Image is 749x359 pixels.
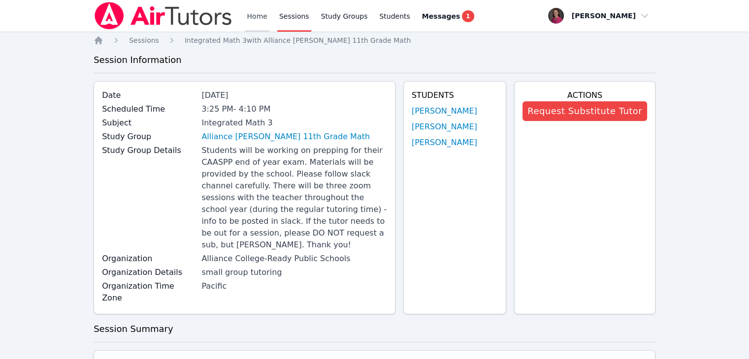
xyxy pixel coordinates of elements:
[94,322,655,336] h3: Session Summary
[102,280,195,304] label: Organization Time Zone
[102,90,195,101] label: Date
[412,90,498,101] h4: Students
[201,145,387,251] div: Students will be working on prepping for their CAASPP end of year exam. Materials will be provide...
[102,117,195,129] label: Subject
[129,35,159,45] a: Sessions
[201,253,387,265] div: Alliance College-Ready Public Schools
[185,35,411,45] a: Integrated Math 3with Alliance [PERSON_NAME] 11th Grade Math
[201,117,387,129] div: Integrated Math 3
[422,11,460,21] span: Messages
[102,253,195,265] label: Organization
[94,2,233,30] img: Air Tutors
[94,35,655,45] nav: Breadcrumb
[462,10,474,22] span: 1
[94,53,655,67] h3: Session Information
[201,267,387,278] div: small group tutoring
[201,103,387,115] div: 3:25 PM - 4:10 PM
[522,90,647,101] h4: Actions
[201,90,387,101] div: [DATE]
[129,36,159,44] span: Sessions
[412,121,477,133] a: [PERSON_NAME]
[185,36,411,44] span: Integrated Math 3 with Alliance [PERSON_NAME] 11th Grade Math
[201,280,387,292] div: Pacific
[102,131,195,143] label: Study Group
[201,131,370,143] a: Alliance [PERSON_NAME] 11th Grade Math
[102,103,195,115] label: Scheduled Time
[102,267,195,278] label: Organization Details
[412,137,477,149] a: [PERSON_NAME]
[522,101,647,121] button: Request Substitute Tutor
[102,145,195,156] label: Study Group Details
[412,105,477,117] a: [PERSON_NAME]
